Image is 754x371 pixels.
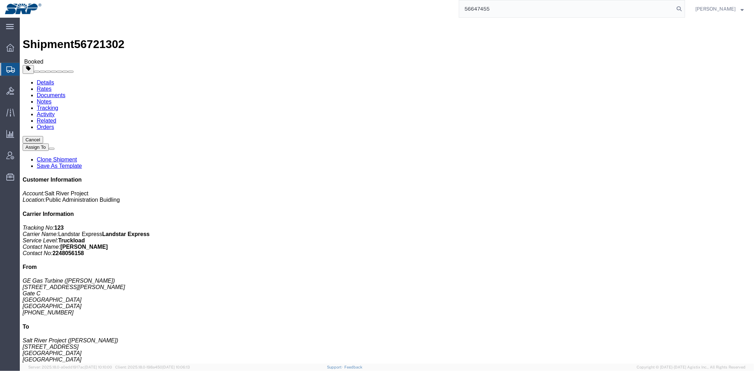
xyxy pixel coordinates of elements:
[459,0,674,17] input: Search for shipment number, reference number
[695,5,744,13] button: [PERSON_NAME]
[327,365,345,369] a: Support
[637,364,746,370] span: Copyright © [DATE]-[DATE] Agistix Inc., All Rights Reserved
[5,4,41,14] img: logo
[162,365,190,369] span: [DATE] 10:06:13
[84,365,112,369] span: [DATE] 10:10:00
[115,365,190,369] span: Client: 2025.18.0-198a450
[20,18,754,364] iframe: FS Legacy Container
[344,365,362,369] a: Feedback
[28,365,112,369] span: Server: 2025.18.0-a0edd1917ac
[695,5,736,13] span: Marissa Camacho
